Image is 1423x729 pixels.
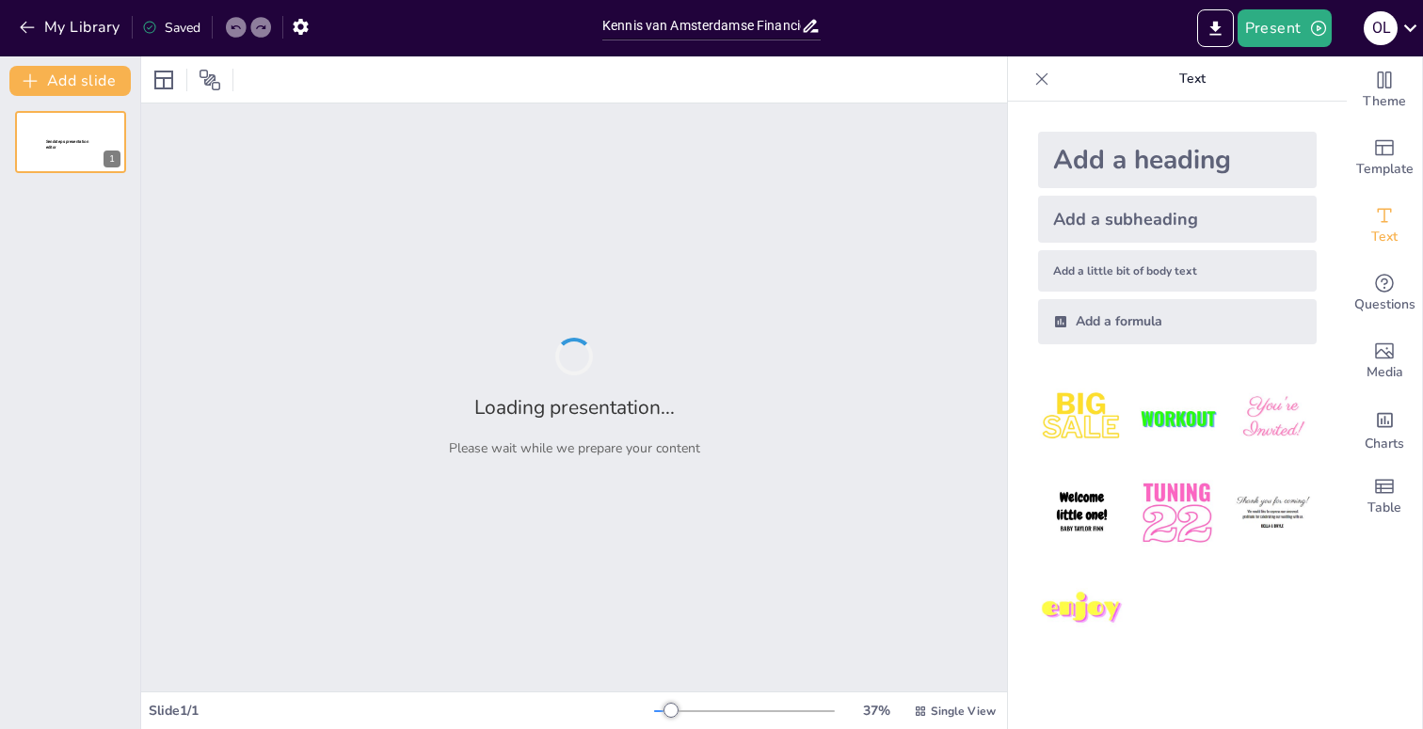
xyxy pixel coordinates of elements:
span: Template [1356,159,1414,180]
img: 7.jpeg [1038,565,1126,653]
img: 3.jpeg [1229,374,1317,462]
img: 5.jpeg [1133,469,1221,557]
input: Insert title [602,12,801,40]
p: Text [1057,56,1328,102]
div: Add images, graphics, shapes or video [1347,327,1422,395]
button: O L [1364,9,1398,47]
p: Please wait while we prepare your content [449,439,700,457]
div: Change the overall theme [1347,56,1422,124]
span: Media [1367,362,1403,383]
div: Add a formula [1038,299,1317,344]
div: 1 [15,111,126,173]
div: 1 [104,151,120,167]
button: Present [1238,9,1332,47]
div: Saved [142,19,200,37]
div: Layout [149,65,179,95]
div: Add a table [1347,463,1422,531]
div: Add a heading [1038,132,1317,188]
button: My Library [14,12,128,42]
h2: Loading presentation... [474,394,675,420]
span: Position [199,69,221,91]
span: Sendsteps presentation editor [46,139,88,150]
div: Slide 1 / 1 [149,702,654,720]
div: Add text boxes [1347,192,1422,260]
div: O L [1364,11,1398,45]
div: Add a subheading [1038,196,1317,243]
img: 6.jpeg [1229,469,1317,557]
span: Questions [1354,294,1415,315]
button: Export to PowerPoint [1197,9,1234,47]
div: Add a little bit of body text [1038,250,1317,292]
div: 37 % [854,702,899,720]
span: Charts [1365,434,1404,454]
span: Table [1367,498,1401,518]
div: Get real-time input from your audience [1347,260,1422,327]
div: Add ready made slides [1347,124,1422,192]
button: Add slide [9,66,131,96]
span: Theme [1363,91,1406,112]
span: Text [1371,227,1398,247]
img: 2.jpeg [1133,374,1221,462]
img: 4.jpeg [1038,469,1126,557]
div: Add charts and graphs [1347,395,1422,463]
span: Single View [931,704,996,719]
img: 1.jpeg [1038,374,1126,462]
